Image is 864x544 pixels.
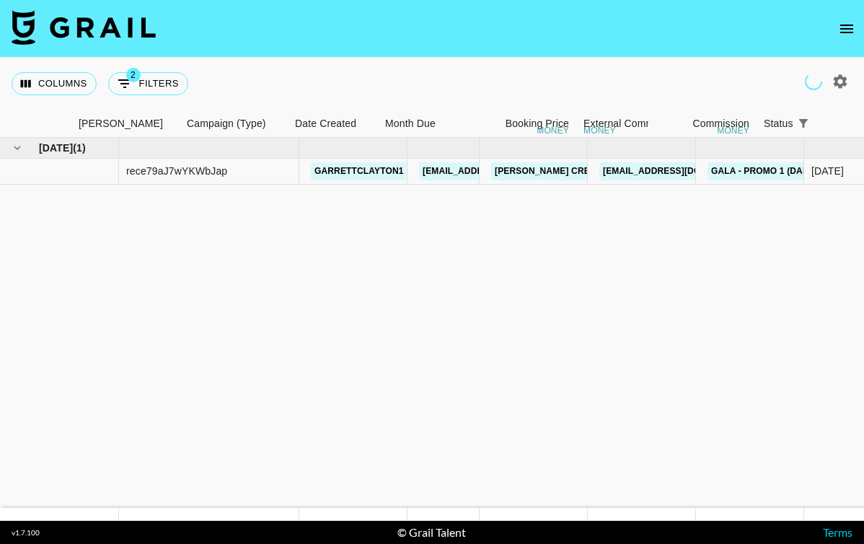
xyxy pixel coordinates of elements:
div: Commission [692,110,749,138]
div: money [583,126,616,135]
a: Terms [823,525,852,539]
div: rece79aJ7wYKWbJap [126,164,227,178]
div: Month Due [378,110,468,138]
div: Booking Price [506,110,569,138]
button: open drawer [832,14,861,43]
button: Show filters [108,72,188,95]
a: [EMAIL_ADDRESS][DOMAIN_NAME] [599,162,761,180]
img: Grail Talent [12,10,156,45]
a: GALA - Promo 1 (Dance Clip A) [707,162,859,180]
div: © Grail Talent [397,525,466,540]
div: [PERSON_NAME] [79,110,163,138]
span: Refreshing talent, clients, campaigns... [805,73,822,90]
div: 1 active filter [793,113,814,133]
div: Date Created [288,110,378,138]
a: garrettclayton1 [311,162,407,180]
div: money [717,126,749,135]
button: Sort [814,113,834,133]
a: [PERSON_NAME] Creative KK ([GEOGRAPHIC_DATA]) [491,162,737,180]
div: 16/09/2025 [811,164,844,178]
a: [EMAIL_ADDRESS][DOMAIN_NAME] [419,162,581,180]
span: [DATE] [39,141,73,155]
div: Status [764,110,793,138]
div: v 1.7.100 [12,528,40,538]
button: hide children [7,138,27,158]
div: Campaign (Type) [180,110,288,138]
div: money [537,126,569,135]
div: External Commission [583,110,681,138]
div: Campaign (Type) [187,110,266,138]
div: Date Created [295,110,356,138]
div: Booker [71,110,180,138]
button: Show filters [793,113,814,133]
div: Month Due [385,110,436,138]
span: 2 [126,68,141,82]
span: ( 1 ) [73,141,86,155]
button: Select columns [12,72,97,95]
